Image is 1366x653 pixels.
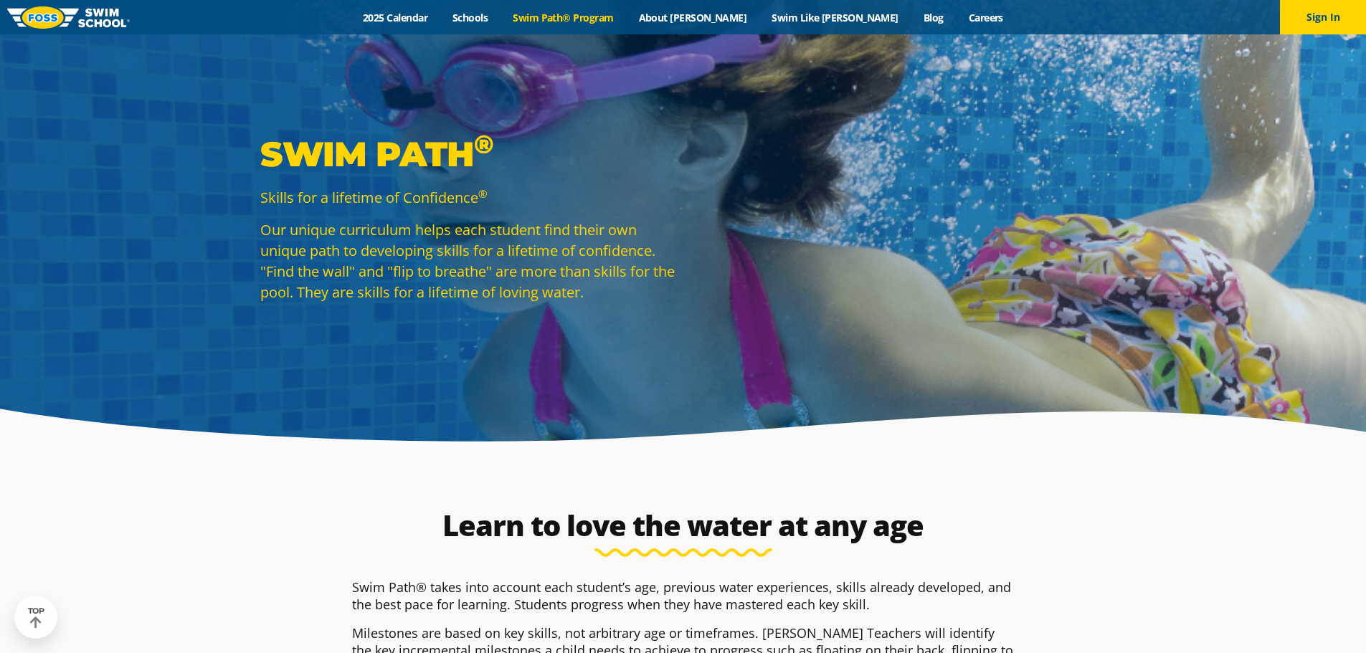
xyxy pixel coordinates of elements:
[260,219,676,302] p: Our unique curriculum helps each student find their own unique path to developing skills for a li...
[7,6,130,29] img: FOSS Swim School Logo
[351,11,440,24] a: 2025 Calendar
[352,578,1015,613] p: Swim Path® takes into account each student’s age, previous water experiences, skills already deve...
[626,11,759,24] a: About [PERSON_NAME]
[474,128,493,160] sup: ®
[956,11,1015,24] a: Careers
[440,11,501,24] a: Schools
[759,11,911,24] a: Swim Like [PERSON_NAME]
[345,508,1022,543] h2: Learn to love the water at any age
[501,11,626,24] a: Swim Path® Program
[911,11,956,24] a: Blog
[260,133,676,176] p: Swim Path
[478,186,487,201] sup: ®
[260,187,676,208] p: Skills for a lifetime of Confidence
[28,606,44,629] div: TOP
